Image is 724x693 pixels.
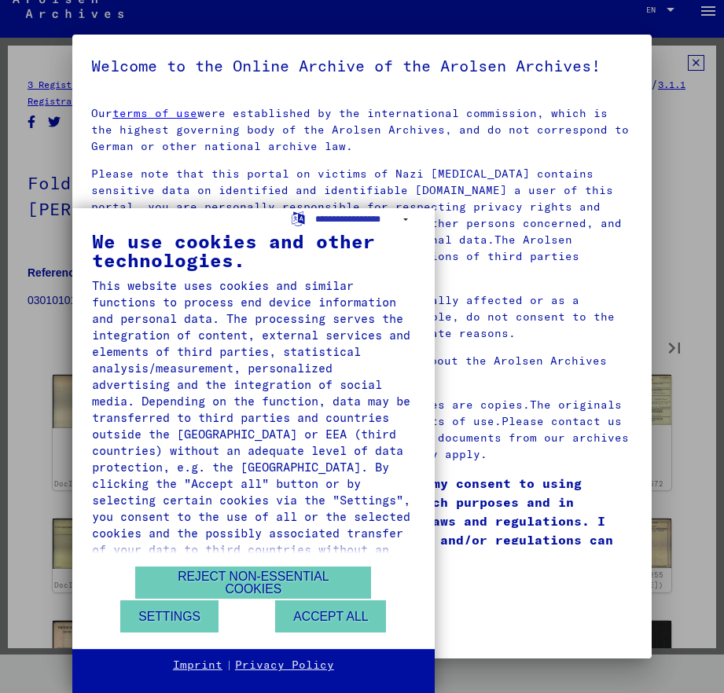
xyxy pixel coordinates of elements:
div: This website uses cookies and similar functions to process end device information and personal da... [92,277,415,574]
a: Privacy Policy [235,658,334,673]
a: Imprint [173,658,222,673]
button: Accept all [275,600,386,632]
button: Settings [120,600,219,632]
div: We use cookies and other technologies. [92,232,415,269]
button: Reject non-essential cookies [135,566,371,599]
